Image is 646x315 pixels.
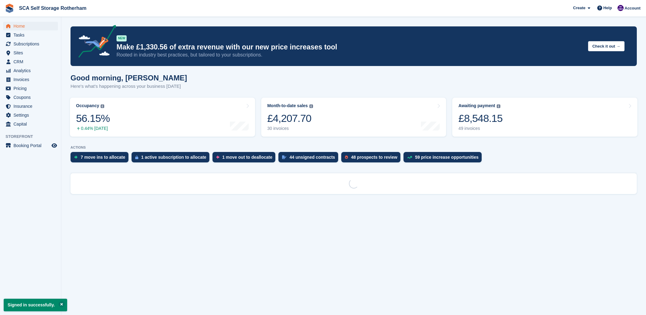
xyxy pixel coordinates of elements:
div: 7 move ins to allocate [81,155,125,160]
a: menu [3,31,58,39]
a: menu [3,57,58,66]
a: menu [3,49,58,57]
img: stora-icon-8386f47178a22dfd0bd8f6a31ec36ba5ce8667c1dd55bd0f319d3a0aa187defe.svg [5,4,14,13]
a: SCA Self Storage Rotherham [17,3,89,13]
a: menu [3,66,58,75]
span: Help [603,5,612,11]
span: Invoices [13,75,50,84]
div: 1 move out to deallocate [222,155,272,160]
div: Month-to-date sales [267,103,308,108]
img: Kelly Neesham [617,5,624,11]
a: menu [3,93,58,102]
p: Signed in successfully. [4,299,67,311]
div: 49 invoices [458,126,503,131]
div: 30 invoices [267,126,313,131]
div: £8,548.15 [458,112,503,125]
span: Create [573,5,585,11]
a: 59 price increase opportunities [403,152,485,165]
span: Settings [13,111,50,119]
div: 59 price increase opportunities [415,155,479,160]
div: 48 prospects to review [351,155,397,160]
p: Rooted in industry best practices, but tailored to your subscriptions. [117,52,583,58]
a: Preview store [51,142,58,149]
span: Analytics [13,66,50,75]
div: NEW [117,35,127,41]
a: menu [3,75,58,84]
a: menu [3,102,58,111]
a: Awaiting payment £8,548.15 49 invoices [452,98,637,137]
a: menu [3,40,58,48]
span: Booking Portal [13,141,50,150]
div: 1 active subscription to allocate [141,155,206,160]
div: Awaiting payment [458,103,495,108]
img: prospect-51fa495bee0391a8d652442698ab0144808aea92771e9ea1ae160a38d050c398.svg [345,155,348,159]
span: Coupons [13,93,50,102]
span: Subscriptions [13,40,50,48]
a: menu [3,120,58,128]
div: Occupancy [76,103,99,108]
span: Storefront [6,134,61,140]
span: Home [13,22,50,30]
img: move_ins_to_allocate_icon-fdf77a2bb77ea45bf5b3d319d69a93e2d87916cf1d5bf7949dd705db3b84f3ca.svg [74,155,78,159]
button: Check it out → [588,41,625,51]
a: 7 move ins to allocate [71,152,132,165]
img: icon-info-grey-7440780725fd019a000dd9b08b2336e03edf1995a4989e88bcd33f0948082b44.svg [101,104,104,108]
p: Make £1,330.56 of extra revenue with our new price increases tool [117,43,583,52]
a: 1 move out to deallocate [212,152,278,165]
div: 44 unsigned contracts [289,155,335,160]
img: icon-info-grey-7440780725fd019a000dd9b08b2336e03edf1995a4989e88bcd33f0948082b44.svg [309,104,313,108]
h1: Good morning, [PERSON_NAME] [71,74,187,82]
a: menu [3,111,58,119]
a: menu [3,22,58,30]
a: Occupancy 56.15% 0.44% [DATE] [70,98,255,137]
a: Month-to-date sales £4,207.70 30 invoices [261,98,446,137]
img: price-adjustments-announcement-icon-8257ccfd72463d97f412b2fc003d46551f7dbcb40ab6d574587a9cd5c0d94... [73,25,116,60]
a: 44 unsigned contracts [278,152,341,165]
span: CRM [13,57,50,66]
span: Tasks [13,31,50,39]
img: icon-info-grey-7440780725fd019a000dd9b08b2336e03edf1995a4989e88bcd33f0948082b44.svg [497,104,500,108]
img: contract_signature_icon-13c848040528278c33f63329250d36e43548de30e8caae1d1a13099fd9432cc5.svg [282,155,286,159]
span: Capital [13,120,50,128]
a: 1 active subscription to allocate [132,152,212,165]
a: 48 prospects to review [341,152,403,165]
div: 56.15% [76,112,110,125]
div: 0.44% [DATE] [76,126,110,131]
span: Sites [13,49,50,57]
p: ACTIONS [71,146,637,150]
span: Insurance [13,102,50,111]
a: menu [3,84,58,93]
img: price_increase_opportunities-93ffe204e8149a01c8c9dc8f82e8f89637d9d84a8eef4429ea346261dce0b2c0.svg [407,156,412,159]
img: active_subscription_to_allocate_icon-d502201f5373d7db506a760aba3b589e785aa758c864c3986d89f69b8ff3... [135,155,138,159]
div: £4,207.70 [267,112,313,125]
img: move_outs_to_deallocate_icon-f764333ba52eb49d3ac5e1228854f67142a1ed5810a6f6cc68b1a99e826820c5.svg [216,155,219,159]
span: Pricing [13,84,50,93]
p: Here's what's happening across your business [DATE] [71,83,187,90]
span: Account [625,5,640,11]
a: menu [3,141,58,150]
